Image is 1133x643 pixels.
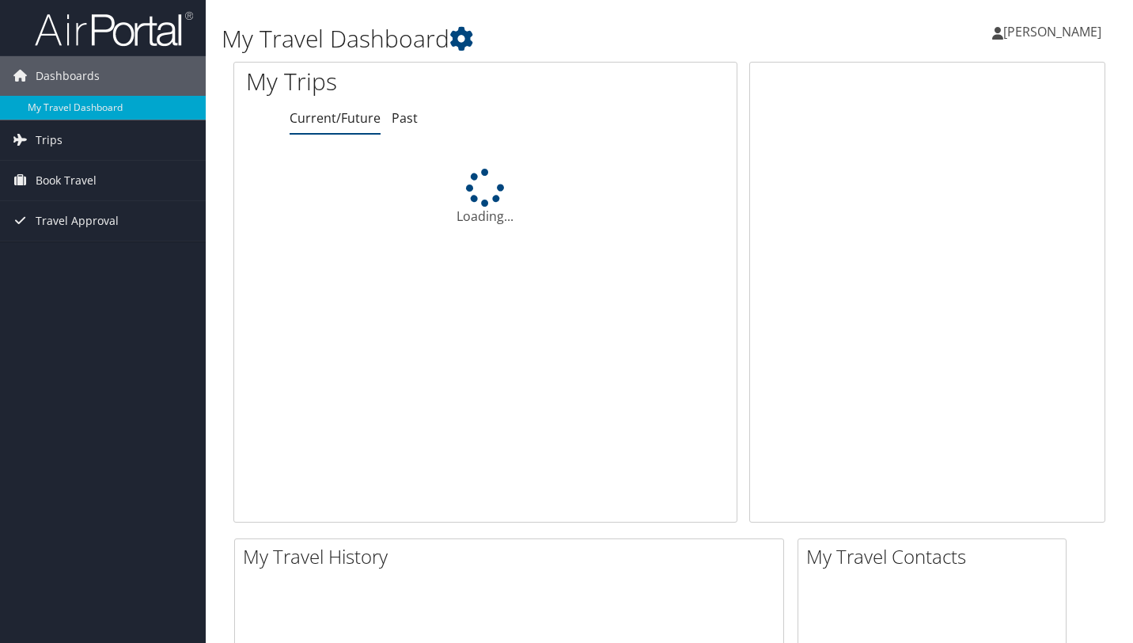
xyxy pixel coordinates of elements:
img: airportal-logo.png [35,10,193,48]
div: Loading... [234,169,737,226]
h2: My Travel History [243,543,783,570]
h2: My Travel Contacts [806,543,1066,570]
a: Past [392,109,418,127]
h1: My Travel Dashboard [222,22,819,55]
span: Travel Approval [36,201,119,241]
a: Current/Future [290,109,381,127]
span: Book Travel [36,161,97,200]
a: [PERSON_NAME] [992,8,1117,55]
span: Dashboards [36,56,100,96]
span: [PERSON_NAME] [1003,23,1101,40]
span: Trips [36,120,63,160]
h1: My Trips [246,65,515,98]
